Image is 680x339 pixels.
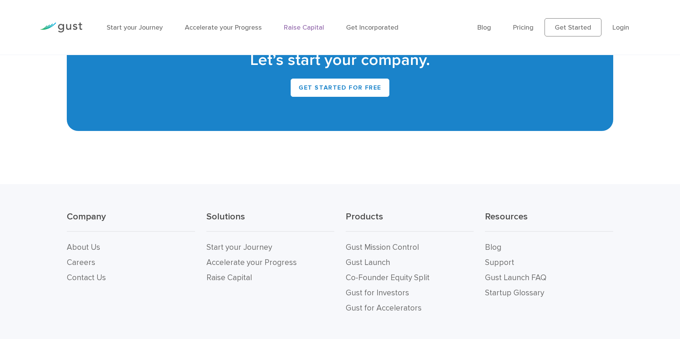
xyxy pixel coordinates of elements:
a: Blog [477,24,491,32]
a: Get Started for Free [291,79,389,97]
h3: Solutions [206,211,334,232]
a: Gust Launch [346,258,390,267]
h2: Let’s start your company. [78,50,601,71]
a: About Us [67,243,100,252]
a: Get Incorporated [346,24,398,32]
a: Raise Capital [284,24,324,32]
a: Get Started [545,18,601,36]
a: Start your Journey [206,243,272,252]
a: Start your Journey [107,24,163,32]
a: Support [485,258,514,267]
a: Accelerate your Progress [206,258,297,267]
a: Pricing [513,24,534,32]
a: Gust Mission Control [346,243,419,252]
a: Login [612,24,629,32]
a: Contact Us [67,273,106,282]
a: Careers [67,258,95,267]
img: Gust Logo [40,22,82,33]
a: Accelerate your Progress [185,24,262,32]
h3: Products [346,211,474,232]
a: Startup Glossary [485,288,544,298]
a: Gust for Accelerators [346,303,422,313]
h3: Resources [485,211,613,232]
a: Raise Capital [206,273,252,282]
a: Co-Founder Equity Split [346,273,430,282]
h3: Company [67,211,195,232]
a: Blog [485,243,501,252]
a: Gust for Investors [346,288,409,298]
a: Gust Launch FAQ [485,273,546,282]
